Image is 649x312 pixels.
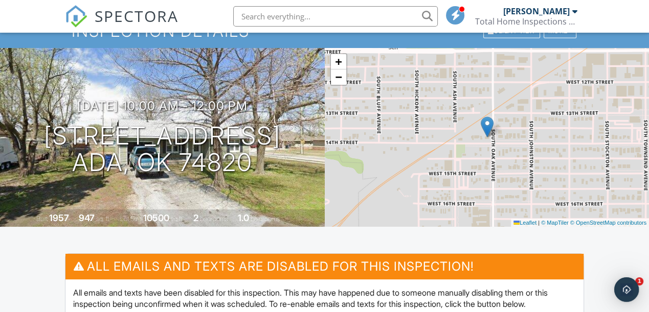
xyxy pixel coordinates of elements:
span: Built [36,215,48,223]
span: + [335,55,342,68]
h1: [STREET_ADDRESS] Ada, OK 74820 [44,123,281,177]
div: 1.0 [238,212,249,223]
h3: [DATE] 10:00 am - 12:00 pm [77,99,248,113]
div: Client View [483,24,540,38]
span: 1 [635,277,643,285]
span: sq.ft. [171,215,184,223]
a: Leaflet [513,220,536,226]
div: 10500 [143,212,169,223]
p: All emails and texts have been disabled for this inspection. This may have happened due to someon... [73,287,576,310]
div: Open Intercom Messenger [614,277,639,302]
span: bedrooms [200,215,228,223]
input: Search everything... [233,6,438,27]
div: 1957 [49,212,69,223]
div: [PERSON_NAME] [503,6,570,16]
div: 947 [79,212,95,223]
img: Marker [481,116,494,137]
img: The Best Home Inspection Software - Spectora [65,5,87,28]
h1: Inspection Details [72,22,578,40]
span: Lot Size [120,215,142,223]
a: Zoom in [331,54,346,69]
div: Total Home Inspections LLC [475,16,577,27]
a: SPECTORA [65,14,178,35]
div: More [544,24,577,38]
div: 2 [193,212,198,223]
span: sq. ft. [96,215,110,223]
a: Zoom out [331,69,346,85]
span: bathrooms [251,215,280,223]
span: SPECTORA [95,5,178,27]
a: © OpenStreetMap contributors [570,220,646,226]
a: © MapTiler [541,220,569,226]
span: | [538,220,540,226]
h3: All emails and texts are disabled for this inspection! [65,254,584,279]
a: Client View [482,27,543,34]
span: − [335,70,342,83]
